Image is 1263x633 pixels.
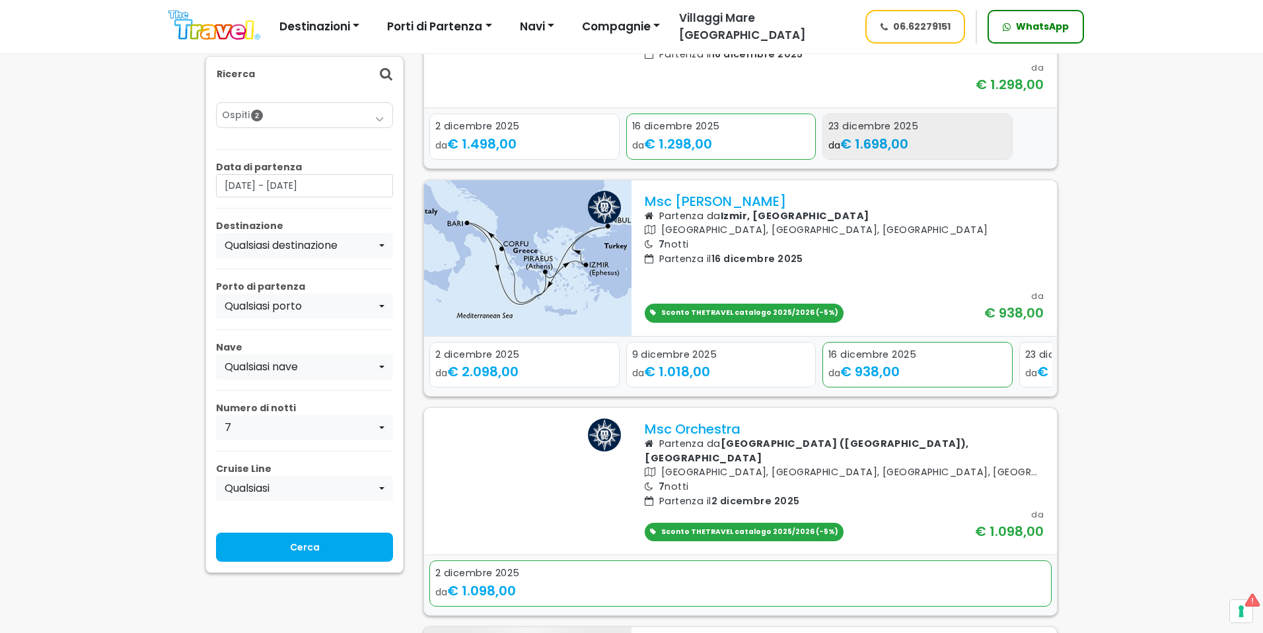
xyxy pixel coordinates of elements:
div: da [828,362,1007,382]
div: 1 / 3 [429,114,620,163]
img: msc logo [588,418,621,451]
a: 9 dicembre 2025 da€ 1.018,00 [626,342,816,388]
div: € 1.098,00 [975,531,1044,550]
img: UWPU.jpg [424,408,631,564]
a: 06.62279151 [865,10,966,44]
div: da [632,134,811,154]
span: 16 dicembre 2025 [711,48,803,61]
span: € 1.018,00 [644,362,710,381]
button: 7 [216,415,393,440]
a: Msc [PERSON_NAME] Partenza daIzmir, [GEOGRAPHIC_DATA] [GEOGRAPHIC_DATA], [GEOGRAPHIC_DATA], [GEOG... [645,193,1044,323]
p: Porto di partenza [216,280,393,294]
button: Qualsiasi nave [216,354,393,380]
img: UXSY.jpg [424,180,631,336]
div: Qualsiasi destinazione [225,238,377,253]
img: Logo The Travel [168,11,260,40]
b: Izmir, [GEOGRAPHIC_DATA] [721,209,869,222]
b: [GEOGRAPHIC_DATA] ([GEOGRAPHIC_DATA]), [GEOGRAPHIC_DATA] [645,437,969,465]
div: da [1025,362,1204,382]
div: 23 dicembre 2025 [828,119,1007,134]
a: 23 dicembre 2025 da€ 1.638,00 [1019,342,1209,388]
p: Partenza il [645,48,1044,62]
div: € 1.298,00 [976,75,1044,94]
a: 2 dicembre 2025 da€ 1.098,00 [429,570,1052,616]
p: Data di partenza [216,160,393,174]
span: 16 dicembre 2025 [711,252,803,265]
img: msc logo [588,191,621,224]
p: [GEOGRAPHIC_DATA], [GEOGRAPHIC_DATA], [GEOGRAPHIC_DATA], [GEOGRAPHIC_DATA], [GEOGRAPHIC_DATA], [G... [645,465,1044,480]
div: 7 [225,420,377,436]
a: Ospiti2 [222,108,387,122]
a: 2 dicembre 2025 da€ 2.098,00 [429,342,620,388]
button: Porti di Partenza [379,14,500,40]
span: € 1.098,00 [447,590,516,609]
div: 16 dicembre 2025 [828,348,1007,362]
button: Qualsiasi destinazione [216,233,393,258]
span: 7 [659,238,665,251]
p: notti [645,480,1044,494]
div: Qualsiasi porto [225,298,377,314]
div: 9 dicembre 2025 [632,348,811,362]
button: Qualsiasi [216,476,393,501]
div: 4 / 5 [1019,342,1209,391]
div: 2 dicembre 2025 [435,348,614,362]
a: 16 dicembre 2025 da€ 938,00 [822,342,1013,388]
p: Partenza da [645,209,1044,224]
span: 2 [251,110,263,121]
span: 7 [659,480,665,493]
a: 2 dicembre 2025 da€ 1.498,00 [429,114,620,160]
span: Villaggi Mare [GEOGRAPHIC_DATA] [679,10,806,43]
p: [GEOGRAPHIC_DATA], [GEOGRAPHIC_DATA], [GEOGRAPHIC_DATA] [645,223,1044,238]
a: Msc Orchestra Partenza da[GEOGRAPHIC_DATA] ([GEOGRAPHIC_DATA]), [GEOGRAPHIC_DATA] [GEOGRAPHIC_DAT... [645,421,1044,550]
button: Qualsiasi porto [216,294,393,319]
a: WhatsApp [988,10,1084,44]
div: da [435,362,614,382]
div: € 938,00 [984,303,1044,323]
div: da [435,134,614,154]
span: € 938,00 [840,362,900,381]
span: WhatsApp [1016,20,1069,34]
a: 23 dicembre 2025 da€ 1.698,00 [822,114,1013,160]
div: da [632,362,811,382]
span: Sconto THETRAVEL catalogo 2025/2026 (-5%) [661,308,838,317]
button: Navi [511,14,563,40]
span: € 2.098,00 [447,362,519,381]
div: Qualsiasi nave [225,359,377,375]
div: 3 / 3 [822,114,1013,163]
div: 2 / 3 [626,114,816,163]
div: 2 / 5 [626,342,816,391]
span: 06.62279151 [893,20,951,34]
p: Nave [216,341,393,354]
span: Sconto THETRAVEL catalogo 2025/2026 (-5%) [661,535,838,545]
div: da [828,134,1007,154]
span: € 1.298,00 [644,135,712,153]
input: Cerca [216,533,393,562]
p: Partenza il [645,494,1044,509]
p: Partenza da [645,437,1044,465]
a: 16 dicembre 2025 da€ 1.298,00 [626,114,816,160]
div: 16 dicembre 2025 [632,119,811,134]
button: Destinazioni [271,14,368,40]
div: 3 / 5 [822,342,1013,391]
div: da [1031,61,1044,75]
p: Cruise Line [216,462,393,476]
div: 1 / 5 [429,342,620,391]
span: € 1.698,00 [840,135,908,153]
p: Numero di notti [216,401,393,415]
p: Msc Orchestra [645,421,1044,437]
p: Ricerca [217,67,255,81]
p: notti [645,238,1044,252]
div: da [1031,517,1044,531]
span: 2 dicembre 2025 [711,494,800,508]
div: da [1031,290,1044,303]
p: Partenza il [645,252,1044,267]
div: da [435,589,1046,609]
a: Villaggi Mare [GEOGRAPHIC_DATA] [668,10,853,44]
div: 23 dicembre 2025 [1025,348,1204,362]
span: € 1.638,00 [1037,362,1105,381]
div: 2 dicembre 2025 [435,119,614,134]
p: Msc [PERSON_NAME] [645,193,1044,209]
div: Ricerca [206,57,403,92]
button: Compagnie [573,14,668,40]
p: Destinazione [216,219,393,233]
